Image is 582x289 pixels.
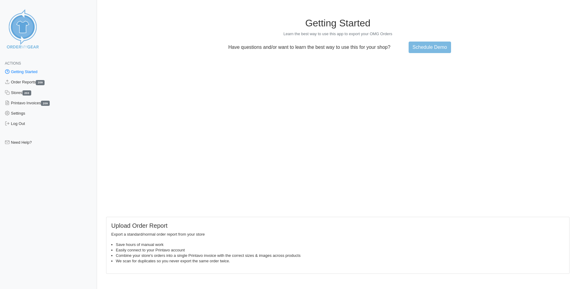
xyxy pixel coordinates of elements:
[111,222,564,229] h5: Upload Order Report
[106,31,570,37] p: Learn the best way to use this app to export your OMG Orders
[409,42,451,53] a: Schedule Demo
[5,61,21,66] span: Actions
[106,17,570,29] h1: Getting Started
[22,90,31,96] span: 203
[111,232,564,237] p: Export a standard/normal order report from your store
[116,253,564,258] li: Combine your store's orders into a single Printavo invoice with the correct sizes & images across...
[116,258,564,264] li: We scan for duplicates so you never export the same order twice.
[36,80,45,85] span: 209
[116,242,564,247] li: Save hours of manual work
[116,247,564,253] li: Easily connect to your Printavo account
[225,45,394,50] p: Have questions and/or want to learn the best way to use this for your shop?
[41,101,50,106] span: 209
